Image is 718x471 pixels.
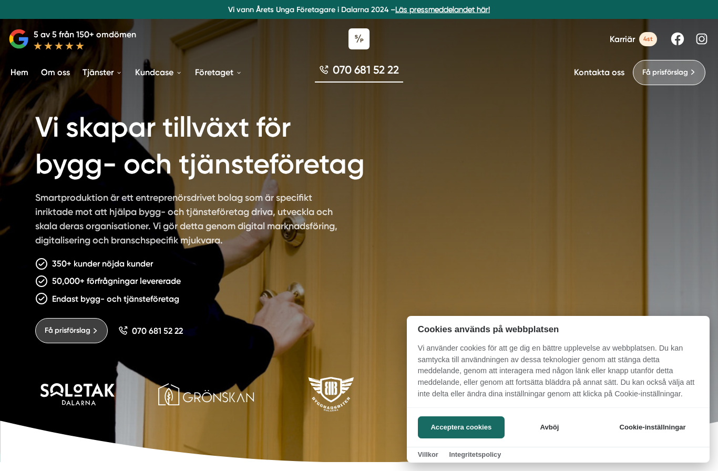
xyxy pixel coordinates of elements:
[508,416,591,438] button: Avböj
[418,450,438,458] a: Villkor
[449,450,501,458] a: Integritetspolicy
[407,324,710,334] h2: Cookies används på webbplatsen
[607,416,699,438] button: Cookie-inställningar
[418,416,505,438] button: Acceptera cookies
[407,343,710,407] p: Vi använder cookies för att ge dig en bättre upplevelse av webbplatsen. Du kan samtycka till anvä...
